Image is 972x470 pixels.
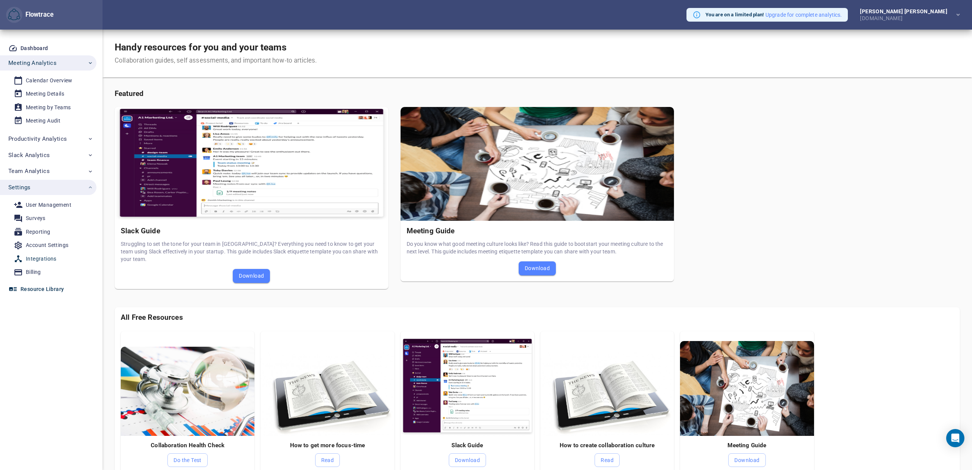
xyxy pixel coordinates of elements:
div: Resource Library [21,285,64,294]
div: Collaboration guides, self assessments, and important how-to articles. [115,56,317,65]
h5: Slack Guide [121,227,382,236]
div: Flowtrace [6,7,54,23]
div: Dashboard [21,44,48,53]
div: Surveys [26,214,46,223]
h5: How to create collaboration culture [546,442,668,449]
span: Productivity Analytics [8,134,67,144]
span: Do the Test [174,456,201,465]
img: Flowtrace [8,9,20,21]
h5: Slack Guide [407,442,528,449]
div: Account Settings [26,241,68,250]
img: ... [540,352,674,436]
h1: Handy resources for you and your teams [115,42,317,53]
button: [PERSON_NAME] [PERSON_NAME][DOMAIN_NAME] [848,6,966,23]
div: User Management [26,200,71,210]
button: Read [595,453,620,467]
div: Meeting by Teams [26,103,71,112]
span: Download [455,456,480,465]
button: Flowtrace [6,7,22,23]
p: Struggling to set the tone for your team in [GEOGRAPHIC_DATA]? Everything you need to know to get... [121,240,382,263]
button: Upgrade for complete analytics. [765,11,842,19]
div: Calendar Overview [26,76,73,85]
h5: Featured [115,90,960,98]
h5: Meeting Guide [686,442,808,449]
button: Read [315,453,340,467]
div: Open Intercom Messenger [946,429,964,447]
img: ... [401,107,674,221]
span: Settings [8,182,30,192]
span: Download [239,271,264,280]
img: ... [260,352,394,436]
div: Billing [26,267,41,277]
img: ... [680,341,814,435]
span: Read [601,456,614,465]
p: Do you know what good meeting culture looks like? Read this guide to bootstart your meeting cultu... [407,240,668,255]
div: Integrations [26,254,57,264]
button: Download [449,453,486,467]
strong: You are on a limited plan! [705,12,764,17]
div: Meeting Audit [26,116,60,126]
span: Team Analytics [8,166,50,176]
img: ... [115,107,388,221]
img: ... [401,337,534,436]
button: Download [519,261,556,275]
span: Read [321,456,334,465]
span: Download [734,456,759,465]
h5: All Free Resources [121,313,954,322]
button: Download [233,269,270,283]
button: Do the Test [167,453,207,467]
div: Flowtrace [22,10,54,19]
div: [PERSON_NAME] [PERSON_NAME] [860,9,950,14]
span: Slack Analytics [8,150,50,160]
span: Download [525,264,550,273]
span: Meeting Analytics [8,58,57,68]
div: [DOMAIN_NAME] [860,14,950,21]
div: Reporting [26,227,50,237]
h5: How to get more focus-time [267,442,388,449]
h5: Collaboration Health Check [127,442,248,449]
h5: Meeting Guide [407,227,668,236]
button: Download [728,453,765,467]
div: Meeting Details [26,89,64,99]
img: ... [121,347,254,436]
